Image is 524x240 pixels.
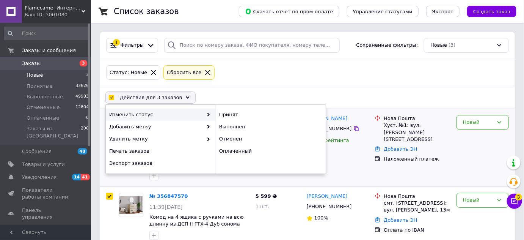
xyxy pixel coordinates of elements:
[307,126,352,131] span: [PHONE_NUMBER]
[25,11,91,18] div: Ваш ID: 3001080
[307,115,348,122] a: [PERSON_NAME]
[463,118,493,126] div: Новый
[384,227,450,234] div: Оплата по IBAN
[216,121,326,133] div: Выполнен
[515,194,522,201] span: 3
[22,47,76,54] span: Заказы и сообщения
[22,187,70,201] span: Показатели работы компании
[256,193,277,199] span: 5 599 ₴
[121,42,144,49] span: Фильтры
[86,115,89,122] span: 0
[460,8,516,14] a: Создать заказ
[245,8,333,15] span: Скачать отчет по пром-оплате
[314,137,349,143] span: Без рейтинга
[463,196,493,204] div: Новый
[86,72,89,79] span: 3
[27,125,81,139] span: Заказы из [GEOGRAPHIC_DATA]
[109,160,210,167] span: Экспорт заказов
[432,9,453,14] span: Экспорт
[256,204,269,209] span: 1 шт.
[22,161,65,168] span: Товары и услуги
[216,133,326,145] div: Отменен
[120,94,182,101] span: Действия для 3 заказов
[109,136,203,142] span: Удалить метку
[149,214,244,227] a: Комод на 4 ящика с ручками на всю длинну из ДСП II FTX-4 Дуб сонома
[27,93,63,100] span: Выполненные
[384,193,450,200] div: Нова Пошта
[239,6,339,17] button: Скачать отчет по пром-оплате
[27,104,60,111] span: Отмененные
[25,5,82,11] span: Flamecame. Интернет-магазин мебели для дома и офиса
[384,217,417,223] a: Добавить ЭН
[307,204,352,209] span: [PHONE_NUMBER]
[430,42,447,49] span: Новые
[307,193,348,200] a: [PERSON_NAME]
[109,148,210,155] span: Печать заказов
[314,215,328,221] span: 100%
[149,204,183,210] span: 11:39[DATE]
[22,60,41,67] span: Заказы
[119,196,143,214] img: Фото товару
[384,122,450,143] div: Хуст, №1: вул. [PERSON_NAME][STREET_ADDRESS]
[109,111,203,118] span: Изменить статус
[216,109,326,121] div: Принят
[27,115,59,122] span: Оплаченные
[78,148,87,155] span: 48
[149,193,188,199] a: № 356847570
[347,6,419,17] button: Управление статусами
[473,9,510,14] span: Создать заказ
[356,42,418,49] span: Сохраненные фильтры:
[27,72,43,79] span: Новые
[75,104,89,111] span: 12804
[216,145,326,157] div: Оплаченный
[22,148,52,155] span: Сообщения
[114,7,179,16] h1: Список заказов
[27,83,53,90] span: Принятые
[507,194,522,209] button: Чат с покупателем3
[353,9,413,14] span: Управление статусами
[109,123,203,130] span: Добавить метку
[164,38,340,53] input: Поиск по номеру заказа, ФИО покупателя, номеру телефона, Email, номеру накладной
[108,69,149,77] div: Статус: Новые
[81,174,89,180] span: 41
[384,115,450,122] div: Нова Пошта
[72,174,81,180] span: 14
[165,69,203,77] div: Сбросить все
[426,6,460,17] button: Экспорт
[119,193,143,217] a: Фото товару
[449,42,455,48] span: (3)
[22,174,56,181] span: Уведомления
[384,200,450,213] div: смт. [STREET_ADDRESS]: вул. [PERSON_NAME], 13м
[80,60,87,66] span: 3
[81,125,89,139] span: 200
[384,146,417,152] a: Добавить ЭН
[22,207,70,221] span: Панель управления
[75,83,89,90] span: 33626
[467,6,516,17] button: Создать заказ
[4,27,89,40] input: Поиск
[113,39,120,46] div: 1
[75,93,89,100] span: 49983
[384,156,450,163] div: Наложенный платеж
